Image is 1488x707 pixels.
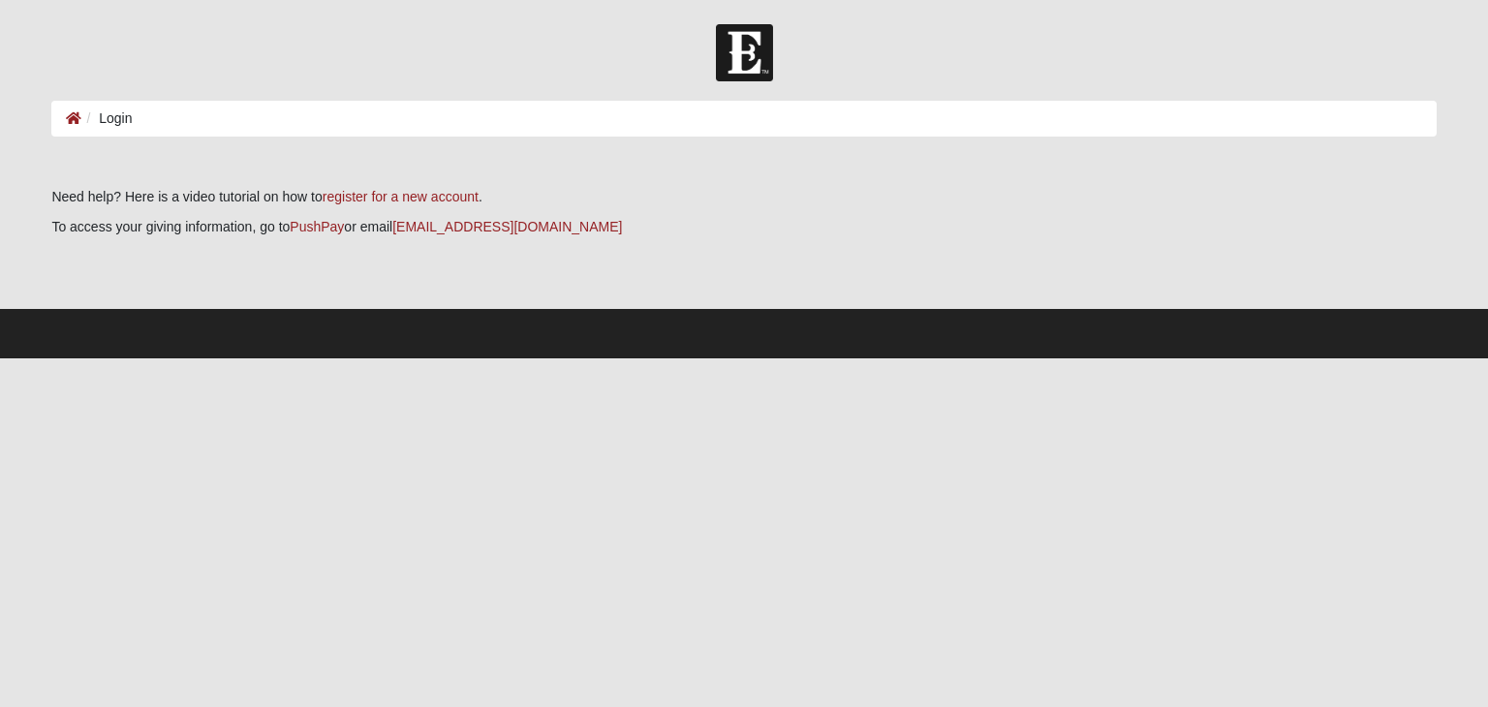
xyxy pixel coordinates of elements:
[392,219,622,234] a: [EMAIL_ADDRESS][DOMAIN_NAME]
[81,108,132,129] li: Login
[716,24,773,81] img: Church of Eleven22 Logo
[290,219,344,234] a: PushPay
[51,217,1436,237] p: To access your giving information, go to or email
[51,187,1436,207] p: Need help? Here is a video tutorial on how to .
[323,189,479,204] a: register for a new account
